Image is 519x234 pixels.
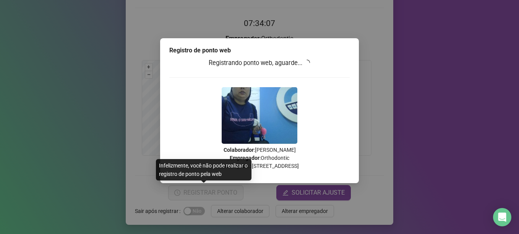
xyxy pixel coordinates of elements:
p: : [PERSON_NAME] : Orthodontic Local aprox.: [STREET_ADDRESS] [169,146,350,170]
span: loading [304,59,311,66]
div: Registro de ponto web [169,46,350,55]
div: Open Intercom Messenger [493,208,511,226]
h3: Registrando ponto web, aguarde... [169,58,350,68]
strong: Empregador [230,155,259,161]
div: Infelizmente, você não pode realizar o registro de ponto pela web [156,159,251,180]
img: Z [222,87,297,144]
strong: Colaborador [224,147,254,153]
